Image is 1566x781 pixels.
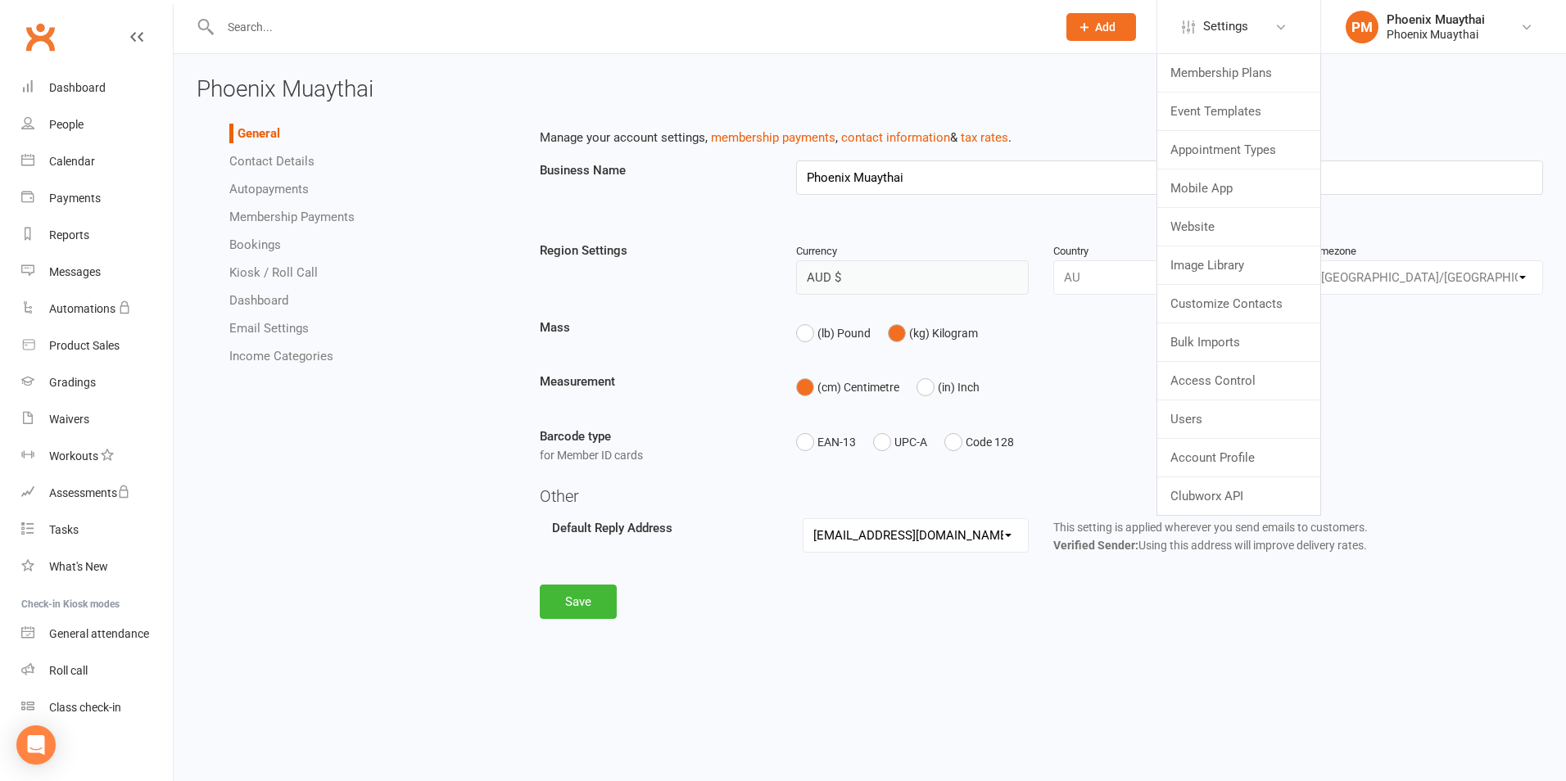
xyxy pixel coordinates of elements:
a: Clubworx [20,16,61,57]
a: Waivers [21,401,173,438]
label: Mass [540,318,570,337]
label: Timezone [1310,250,1356,252]
a: Gradings [21,364,173,401]
p: Manage your account settings, , & . [540,128,1544,147]
a: Customize Contacts [1157,285,1320,323]
a: General attendance kiosk mode [21,616,173,652]
button: Code 128 [944,427,1014,458]
a: Membership Plans [1157,54,1320,92]
a: Appointment Types [1157,131,1320,169]
div: Payments [49,192,101,205]
span: Using this address will improve delivery rates. [1053,539,1367,552]
div: Phoenix Muaythai [1387,12,1485,27]
button: (in) Inch [917,372,980,403]
div: This setting is applied wherever you send emails to customers. [1041,518,1460,555]
div: PM [1346,11,1378,43]
a: What's New [21,549,173,585]
a: Mobile App [1157,169,1320,207]
a: Membership Payments [229,210,355,224]
div: Open Intercom Messenger [16,725,56,765]
a: Dashboard [21,70,173,106]
a: membership payments [711,130,835,145]
a: Bookings [229,237,281,252]
span: Settings [1203,8,1248,45]
div: Tasks [49,523,79,536]
label: Business Name [540,160,626,180]
a: Image Library [1157,246,1320,284]
div: Workouts [49,449,98,463]
div: for Member ID cards [540,446,772,464]
a: Tasks [21,512,173,549]
a: Automations [21,291,173,327]
div: Reports [49,228,89,242]
div: Product Sales [49,339,120,352]
label: Barcode type [540,427,611,446]
button: (lb) Pound [796,318,871,349]
div: Dashboard [49,81,106,94]
button: Save [540,585,617,619]
button: UPC-A [873,427,927,458]
div: General attendance [49,627,149,640]
div: Roll call [49,664,88,677]
div: Gradings [49,376,96,389]
a: Calendar [21,143,173,180]
a: Contact Details [229,154,315,169]
label: Currency [796,243,837,260]
label: Region Settings [540,241,627,260]
a: Dashboard [229,293,288,308]
a: Roll call [21,652,173,689]
input: Search... [215,16,1045,38]
button: Add [1066,13,1136,41]
a: Autopayments [229,182,309,196]
a: Kiosk / Roll Call [229,265,318,280]
a: Email Settings [229,321,309,336]
a: General [238,126,280,141]
div: Class check-in [49,701,121,714]
a: Reports [21,217,173,254]
a: Income Categories [229,349,333,363]
label: Country [1053,250,1089,252]
a: Bulk Imports [1157,323,1320,361]
a: Messages [21,254,173,291]
button: (cm) Centimetre [796,372,899,403]
span: Add [1095,20,1116,34]
a: tax rates [961,130,1008,145]
div: Phoenix Muaythai [1387,27,1485,42]
a: Account Profile [1157,439,1320,476]
div: People [49,118,84,131]
a: People [21,106,173,143]
a: Access Control [1157,362,1320,400]
strong: Verified Sender: [1053,539,1138,552]
div: Calendar [49,155,95,168]
a: Website [1157,208,1320,246]
div: Waivers [49,413,89,426]
a: Workouts [21,438,173,475]
a: Users [1157,400,1320,438]
button: EAN-13 [796,427,856,458]
a: contact information [841,130,950,145]
h4: Other [540,487,1544,505]
div: Assessments [49,486,130,499]
span: Phoenix Muaythai [197,75,373,102]
a: Clubworx API [1157,477,1320,515]
label: Measurement [540,372,615,391]
a: Event Templates [1157,93,1320,130]
a: Product Sales [21,327,173,364]
label: Default Reply Address [552,518,672,538]
button: (kg) Kilogram [888,318,978,349]
a: Payments [21,180,173,217]
div: Messages [49,265,101,278]
div: What's New [49,560,108,573]
a: Class kiosk mode [21,689,173,726]
div: Automations [49,302,115,315]
a: Assessments [21,475,173,512]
